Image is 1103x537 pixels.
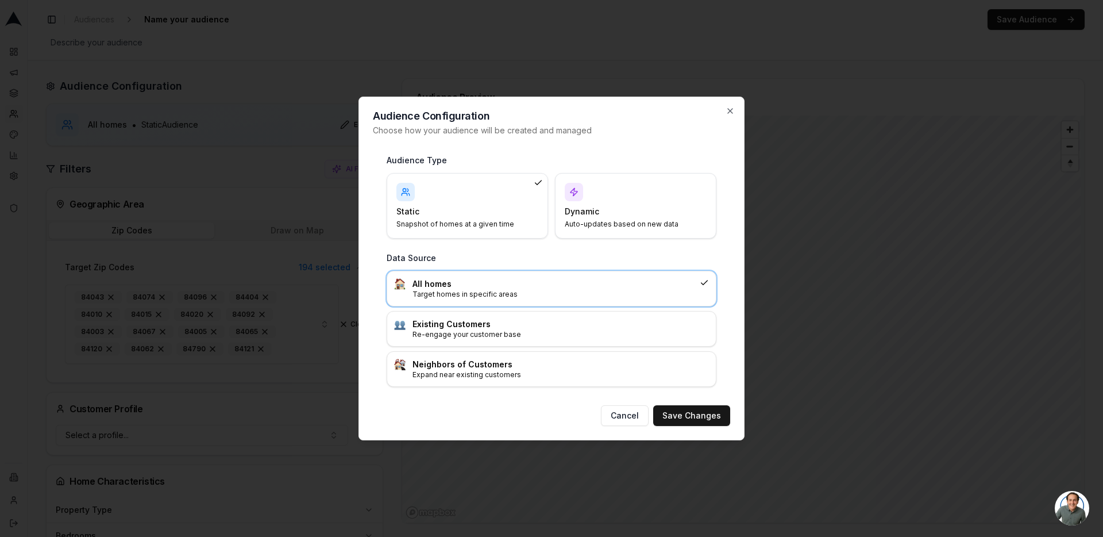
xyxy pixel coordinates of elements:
[373,125,730,136] p: Choose how your audience will be created and managed
[601,405,649,426] button: Cancel
[394,278,406,290] img: :house:
[412,319,709,330] h3: Existing Customers
[394,359,406,370] img: :house_buildings:
[412,370,709,379] p: Expand near existing customers
[412,330,709,339] p: Re-engage your customer base
[387,155,716,166] h3: Audience Type
[387,311,716,347] div: :busts_in_silhouette:Existing CustomersRe-engage your customer base
[387,173,548,239] div: StaticSnapshot of homes at a given time
[565,206,693,217] h4: Dynamic
[387,351,716,387] div: :house_buildings:Neighbors of CustomersExpand near existing customers
[387,252,716,264] h3: Data Source
[387,271,716,306] div: :house:All homesTarget homes in specific areas
[396,206,524,217] h4: Static
[394,319,406,330] img: :busts_in_silhouette:
[396,220,524,229] p: Snapshot of homes at a given time
[653,405,730,426] button: Save Changes
[412,290,695,299] p: Target homes in specific areas
[555,173,716,239] div: DynamicAuto-updates based on new data
[565,220,693,229] p: Auto-updates based on new data
[373,111,730,121] h2: Audience Configuration
[412,359,709,370] h3: Neighbors of Customers
[412,278,695,290] h3: All homes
